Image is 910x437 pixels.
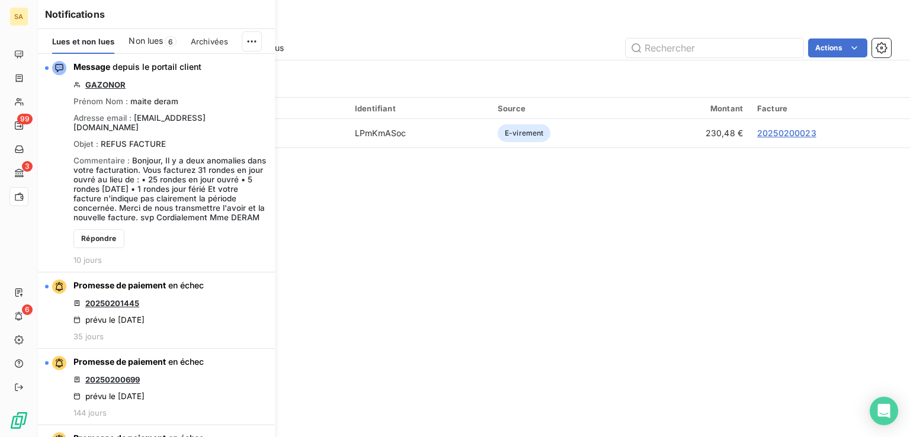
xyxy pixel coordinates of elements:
a: GAZONOR [85,80,126,89]
a: 20250200699 [85,375,140,384]
span: Promesse de paiement [73,280,166,290]
div: Montant [645,104,743,113]
span: 6 [22,304,33,315]
div: Client [217,104,341,113]
button: Message depuis le portail clientGAZONORPrénom Nom : maite deramAdresse email : [EMAIL_ADDRESS][DO... [38,54,275,272]
span: Message [73,62,110,72]
button: Répondre [73,229,124,248]
span: [EMAIL_ADDRESS][DOMAIN_NAME] [73,113,206,132]
td: 230,48 € [637,119,750,147]
span: 35 jours [73,332,104,341]
a: 20250201445 [85,298,139,308]
button: Promesse de paiement en échec20250200699prévu le [DATE]144 jours [38,349,275,425]
div: Prénom Nom : [73,97,178,106]
span: Non lues [129,35,163,47]
span: depuis le portail client [73,61,201,73]
span: Bonjour, Il y a deux anomalies dans votre facturation. Vous facturez 31 rondes en jour ouvré au l... [73,156,266,222]
span: 144 jours [73,408,107,417]
span: 99 [17,114,33,124]
span: en échec [168,356,204,367]
span: REFUS FACTURE [101,139,166,149]
span: 6 [165,36,177,47]
div: Facture [757,104,903,113]
div: prévu le [DATE] [73,315,145,324]
div: Commentaire : [73,156,268,222]
div: Open Intercom Messenger [870,397,898,425]
span: Archivées [191,37,228,46]
input: Rechercher [626,38,803,57]
div: Identifiant [355,104,483,113]
div: prévu le [DATE] [73,391,145,401]
a: 20250200023 [757,128,816,138]
span: 10 jours [73,255,102,265]
img: Logo LeanPay [9,411,28,430]
span: Promesse de paiement [73,356,166,367]
div: Adresse email : [73,113,268,132]
div: SA [9,7,28,26]
span: en échec [168,280,204,290]
span: 3 [22,161,33,172]
span: Lues et non lues [52,37,114,46]
h6: Notifications [45,7,268,21]
div: Objet : [73,139,166,149]
span: E-virement [498,124,551,142]
td: LPmKmASoc [348,119,491,147]
button: Promesse de paiement en échec20250201445prévu le [DATE]35 jours [38,272,275,349]
button: Actions [808,38,867,57]
span: maite deram [130,97,178,106]
div: Source [498,104,630,113]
